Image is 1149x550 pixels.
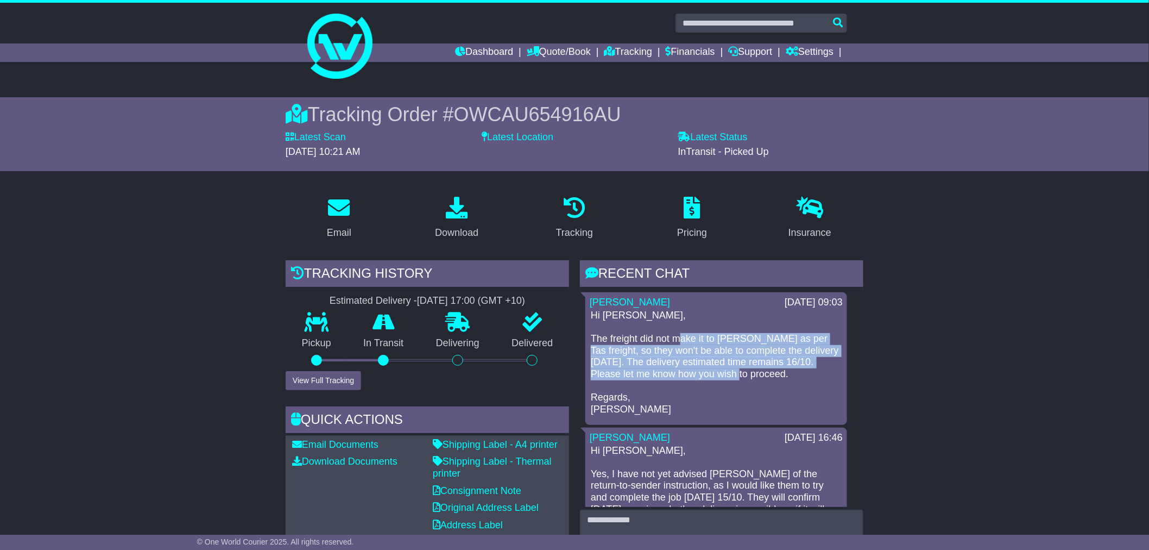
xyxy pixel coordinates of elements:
[785,297,843,309] div: [DATE] 09:03
[286,295,569,307] div: Estimated Delivery -
[678,132,748,143] label: Latest Status
[428,193,485,244] a: Download
[286,103,863,126] div: Tracking Order #
[591,310,842,415] p: Hi [PERSON_NAME], The freight did not make it to [PERSON_NAME] as per Tas freight, so they won't ...
[197,537,354,546] span: © One World Courier 2025. All rights reserved.
[677,226,707,240] div: Pricing
[666,43,715,62] a: Financials
[496,337,570,349] p: Delivered
[590,297,670,308] a: [PERSON_NAME]
[320,193,358,244] a: Email
[286,407,569,436] div: Quick Actions
[433,520,503,530] a: Address Label
[455,43,513,62] a: Dashboard
[670,193,714,244] a: Pricing
[454,103,621,126] span: OWCAU654916AU
[417,295,525,307] div: [DATE] 17:00 (GMT +10)
[788,226,831,240] div: Insurance
[433,439,558,450] a: Shipping Label - A4 printer
[292,439,378,450] a: Email Documents
[549,193,600,244] a: Tracking
[729,43,773,62] a: Support
[348,337,420,349] p: In Transit
[781,193,838,244] a: Insurance
[286,260,569,290] div: Tracking history
[678,146,769,157] span: InTransit - Picked Up
[435,226,478,240] div: Download
[433,485,521,496] a: Consignment Note
[604,43,652,62] a: Tracking
[580,260,863,290] div: RECENT CHAT
[286,146,361,157] span: [DATE] 10:21 AM
[482,132,553,143] label: Latest Location
[286,337,348,349] p: Pickup
[433,502,539,513] a: Original Address Label
[286,132,346,143] label: Latest Scan
[590,432,670,443] a: [PERSON_NAME]
[420,337,496,349] p: Delivering
[327,226,351,240] div: Email
[292,456,397,467] a: Download Documents
[785,432,843,444] div: [DATE] 16:46
[556,226,593,240] div: Tracking
[286,371,361,390] button: View Full Tracking
[433,456,552,479] a: Shipping Label - Thermal printer
[786,43,834,62] a: Settings
[527,43,591,62] a: Quote/Book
